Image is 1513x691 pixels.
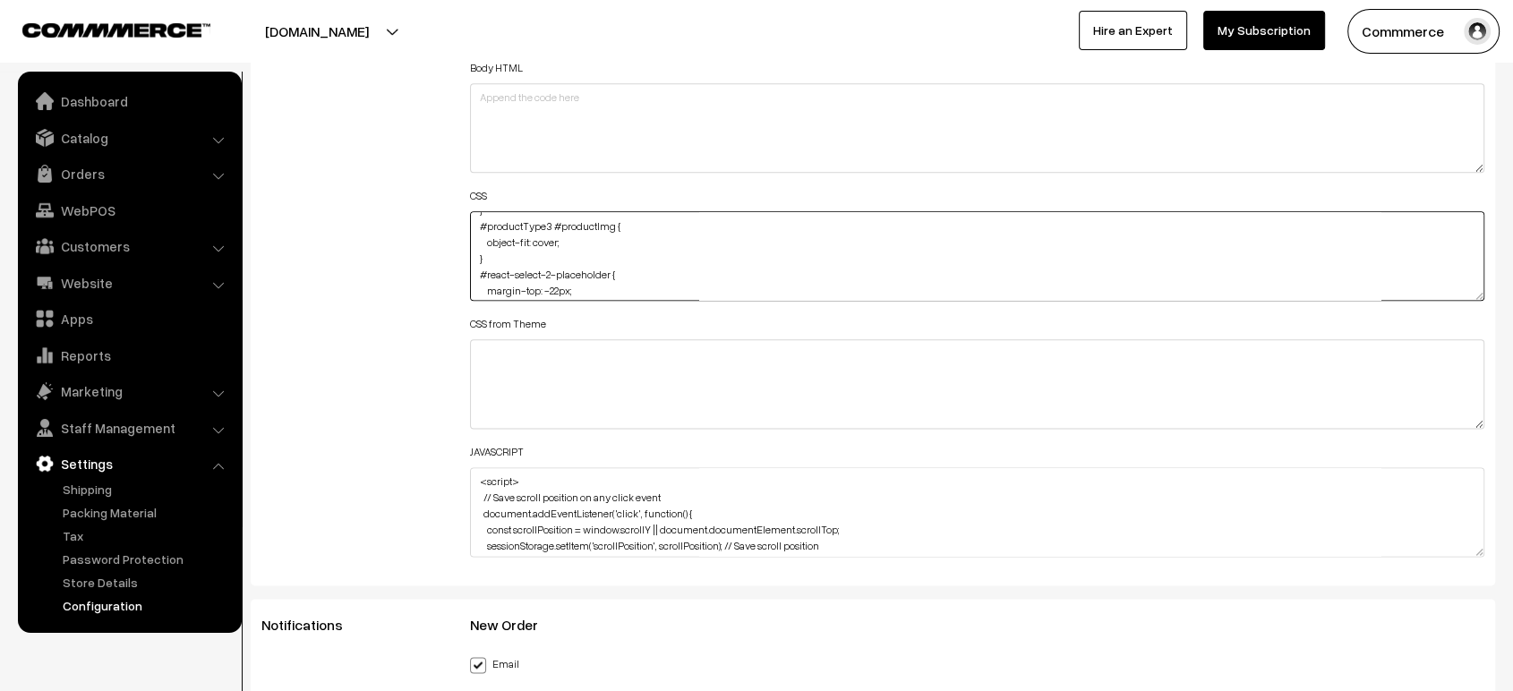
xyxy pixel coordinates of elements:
[22,158,235,190] a: Orders
[470,188,487,204] label: CSS
[470,467,1484,557] textarea: <script> // Save scroll position on any click event document.addEventListener('click', function()...
[1203,11,1325,50] a: My Subscription
[58,550,235,568] a: Password Protection
[22,339,235,371] a: Reports
[470,316,546,332] label: CSS from Theme
[22,303,235,335] a: Apps
[58,503,235,522] a: Packing Material
[58,480,235,499] a: Shipping
[22,194,235,226] a: WebPOS
[58,596,235,615] a: Configuration
[1464,18,1491,45] img: user
[202,9,432,54] button: [DOMAIN_NAME]
[470,653,519,672] label: Email
[470,444,524,460] label: JAVASCRIPT
[470,60,523,76] label: Body HTML
[22,18,179,39] a: COMMMERCE
[58,526,235,545] a: Tax
[261,616,364,634] span: Notifications
[58,573,235,592] a: Store Details
[470,616,560,634] span: New Order
[22,267,235,299] a: Website
[22,412,235,444] a: Staff Management
[22,85,235,117] a: Dashboard
[22,122,235,154] a: Catalog
[22,375,235,407] a: Marketing
[1347,9,1500,54] button: Commmerce
[1079,11,1187,50] a: Hire an Expert
[22,230,235,262] a: Customers
[22,23,210,37] img: COMMMERCE
[22,448,235,480] a: Settings
[470,211,1484,301] textarea: .productListWrap #productPrice { margin-bottom: 10px; } .productListWrap #productText { margin-to...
